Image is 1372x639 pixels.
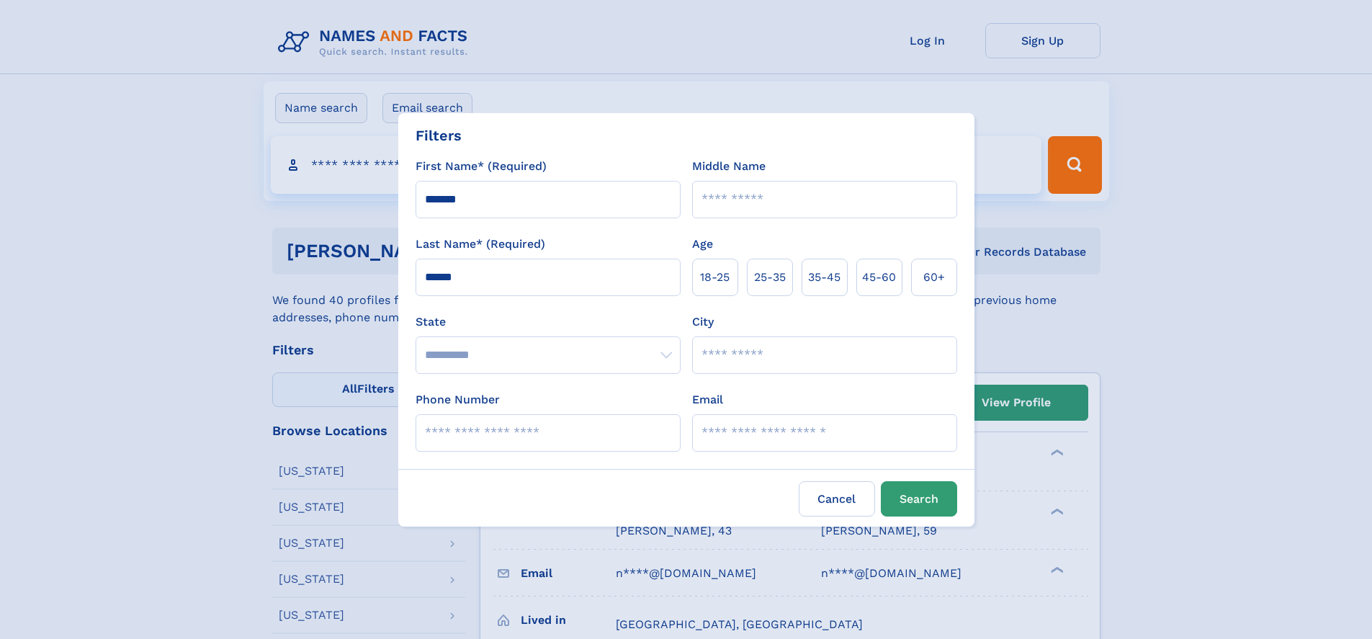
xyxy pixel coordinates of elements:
[692,391,723,408] label: Email
[692,158,766,175] label: Middle Name
[692,313,714,331] label: City
[416,313,681,331] label: State
[700,269,730,286] span: 18‑25
[799,481,875,517] label: Cancel
[881,481,957,517] button: Search
[923,269,945,286] span: 60+
[754,269,786,286] span: 25‑35
[416,391,500,408] label: Phone Number
[808,269,840,286] span: 35‑45
[862,269,896,286] span: 45‑60
[416,236,545,253] label: Last Name* (Required)
[416,125,462,146] div: Filters
[692,236,713,253] label: Age
[416,158,547,175] label: First Name* (Required)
